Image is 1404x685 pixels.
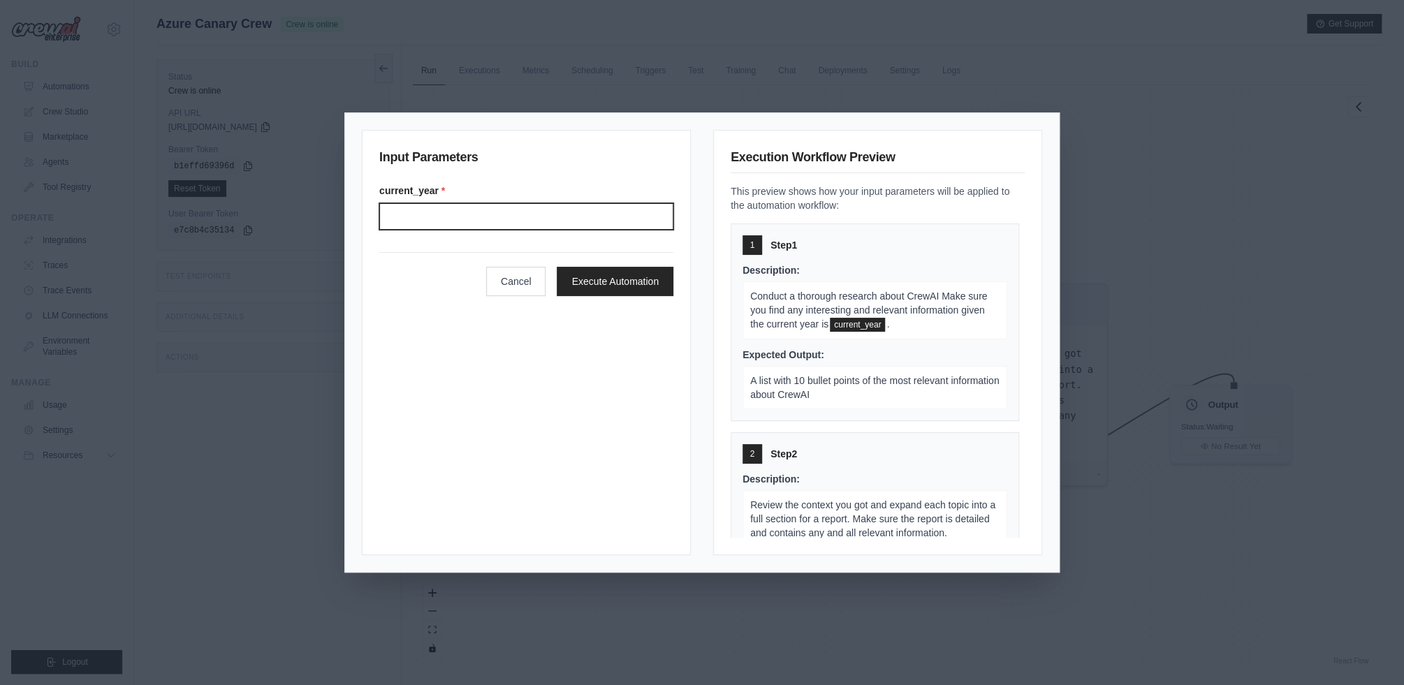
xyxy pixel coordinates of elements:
span: Expected Output: [743,349,824,360]
span: 2 [750,448,755,459]
span: Conduct a thorough research about CrewAI Make sure you find any interesting and relevant informat... [750,290,987,330]
button: Execute Automation [557,267,673,296]
span: Review the context you got and expand each topic into a full section for a report. Make sure the ... [750,499,995,538]
span: A list with 10 bullet points of the most relevant information about CrewAI [750,375,999,400]
span: Step 2 [770,447,797,461]
span: . [886,318,889,330]
h3: Input Parameters [379,147,673,172]
p: This preview shows how your input parameters will be applied to the automation workflow: [731,184,1025,212]
span: current_year [830,318,885,332]
span: Description: [743,473,800,485]
iframe: Chat Widget [1334,618,1404,685]
button: Cancel [486,267,546,296]
label: current_year [379,184,673,198]
span: 1 [750,240,755,251]
h3: Execution Workflow Preview [731,147,1025,173]
span: Description: [743,265,800,276]
span: Step 1 [770,238,797,252]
